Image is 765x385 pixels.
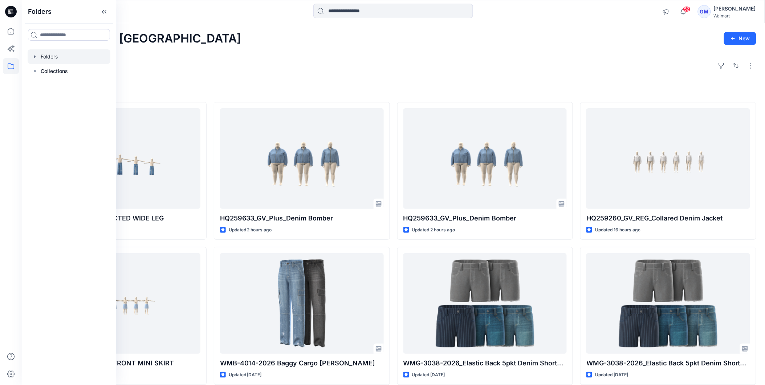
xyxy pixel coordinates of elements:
p: Updated [DATE] [412,371,445,379]
p: WMG-3038-2026_Elastic Back 5pkt Denim Shorts 3 Inseam [586,358,750,368]
p: HQ259633_GV_Plus_Denim Bomber [403,213,567,223]
span: 52 [683,6,691,12]
a: WMB-4014-2026 Baggy Cargo Jean [220,253,384,354]
h2: Welcome back, [GEOGRAPHIC_DATA] [30,32,241,45]
div: [PERSON_NAME] [714,4,756,13]
h4: Styles [30,86,756,95]
a: HQ259197_GV_BUTTON FRONT MINI SKIRT [37,253,200,354]
p: HQ020926_GV_DESTRUCTED WIDE LEG [37,213,200,223]
a: HQ259633_GV_Plus_Denim Bomber [220,108,384,209]
a: HQ259260_GV_REG_Collared Denim Jacket [586,108,750,209]
p: HQ259197_GV_BUTTON FRONT MINI SKIRT [37,358,200,368]
p: WMB-4014-2026 Baggy Cargo [PERSON_NAME] [220,358,384,368]
div: Walmart [714,13,756,19]
p: Updated [DATE] [229,371,262,379]
a: HQ020926_GV_DESTRUCTED WIDE LEG [37,108,200,209]
a: WMG-3038-2026_Elastic Back 5pkt Denim Shorts 3 Inseam [586,253,750,354]
a: WMG-3038-2026_Elastic Back 5pkt Denim Shorts 3 Inseam - Cost Opt [403,253,567,354]
p: Updated 16 hours ago [595,226,640,234]
p: Collections [41,67,68,76]
p: Updated 2 hours ago [229,226,272,234]
a: HQ259633_GV_Plus_Denim Bomber [403,108,567,209]
p: Updated [DATE] [595,371,628,379]
p: HQ259260_GV_REG_Collared Denim Jacket [586,213,750,223]
button: New [724,32,756,45]
p: HQ259633_GV_Plus_Denim Bomber [220,213,384,223]
div: GM [698,5,711,18]
p: Updated 2 hours ago [412,226,455,234]
p: WMG-3038-2026_Elastic Back 5pkt Denim Shorts 3 Inseam - Cost Opt [403,358,567,368]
